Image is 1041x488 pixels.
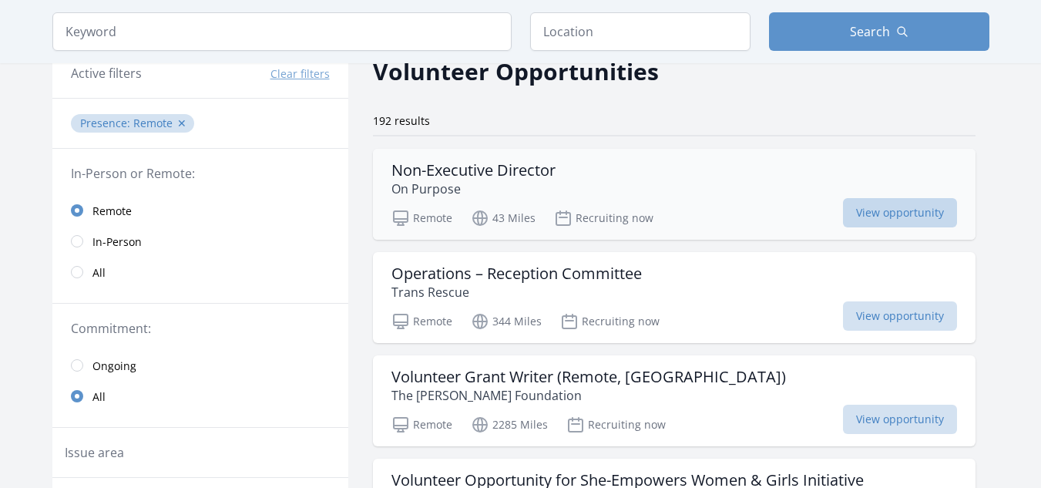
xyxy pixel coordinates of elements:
p: Recruiting now [566,416,666,434]
span: 192 results [373,113,430,128]
legend: In-Person or Remote: [71,164,330,183]
p: 43 Miles [471,209,536,227]
p: On Purpose [391,180,556,198]
span: Presence : [80,116,133,130]
p: Remote [391,416,452,434]
button: Search [769,12,989,51]
span: View opportunity [843,405,957,434]
span: View opportunity [843,301,957,331]
span: Remote [92,204,132,219]
h2: Volunteer Opportunities [373,54,659,89]
a: Ongoing [52,350,348,381]
span: Remote [133,116,173,130]
p: Remote [391,312,452,331]
a: Remote [52,195,348,226]
p: The [PERSON_NAME] Foundation [391,386,786,405]
button: ✕ [177,116,186,131]
button: Clear filters [270,66,330,82]
span: Search [850,22,890,41]
p: Remote [391,209,452,227]
span: View opportunity [843,198,957,227]
h3: Non-Executive Director [391,161,556,180]
h3: Operations – Reception Committee [391,264,642,283]
p: Recruiting now [554,209,653,227]
legend: Commitment: [71,319,330,338]
a: Non-Executive Director On Purpose Remote 43 Miles Recruiting now View opportunity [373,149,976,240]
a: All [52,381,348,412]
span: Ongoing [92,358,136,374]
a: Volunteer Grant Writer (Remote, [GEOGRAPHIC_DATA]) The [PERSON_NAME] Foundation Remote 2285 Miles... [373,355,976,446]
a: In-Person [52,226,348,257]
legend: Issue area [65,443,124,462]
input: Keyword [52,12,512,51]
span: In-Person [92,234,142,250]
p: Trans Rescue [391,283,642,301]
span: All [92,265,106,281]
a: Operations – Reception Committee Trans Rescue Remote 344 Miles Recruiting now View opportunity [373,252,976,343]
input: Location [530,12,751,51]
a: All [52,257,348,288]
span: All [92,389,106,405]
p: Recruiting now [560,312,660,331]
p: 344 Miles [471,312,542,331]
p: 2285 Miles [471,416,548,434]
h3: Volunteer Grant Writer (Remote, [GEOGRAPHIC_DATA]) [391,368,786,386]
h3: Active filters [71,64,142,82]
